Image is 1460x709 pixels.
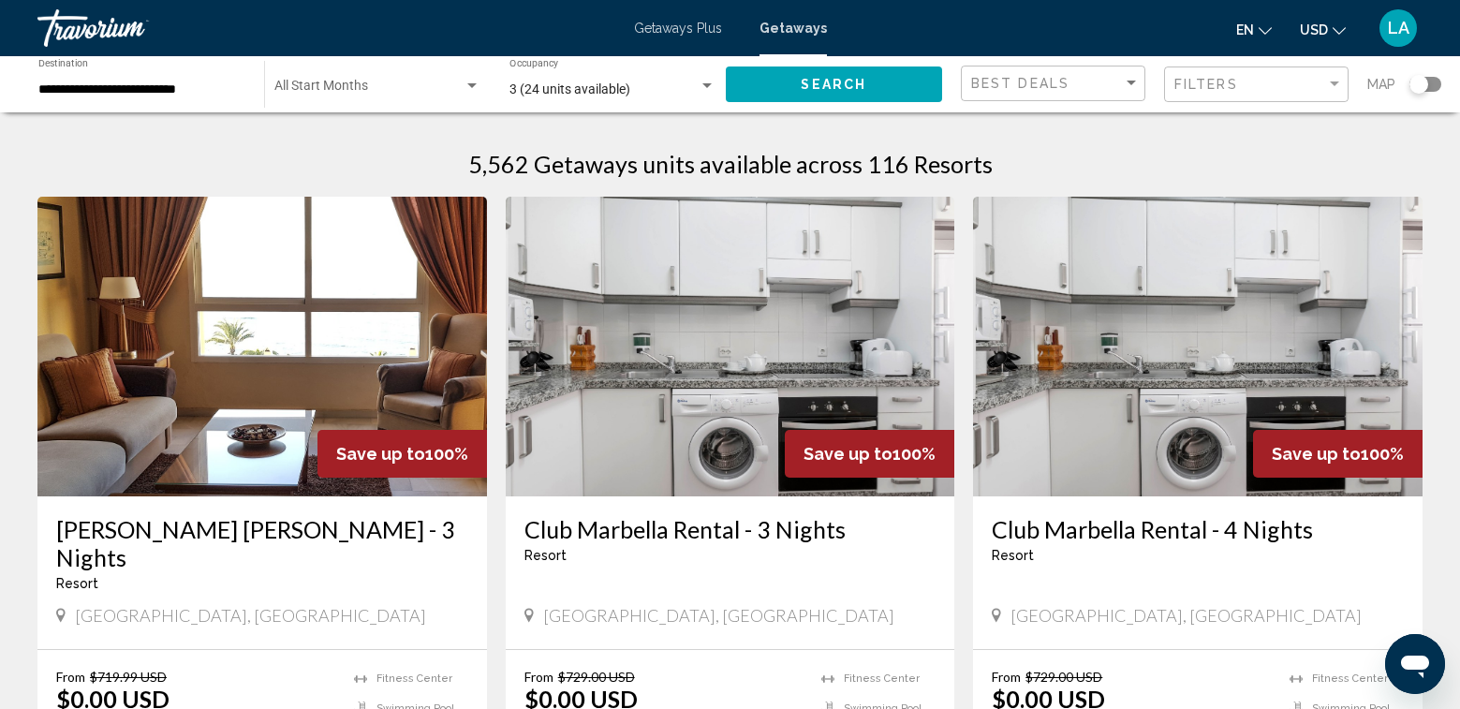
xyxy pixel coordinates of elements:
button: User Menu [1374,8,1423,48]
span: LA [1388,19,1409,37]
span: Save up to [804,444,892,464]
span: $729.00 USD [1025,669,1102,685]
div: 100% [785,430,954,478]
span: Map [1367,71,1395,97]
span: Resort [524,548,567,563]
span: 3 (24 units available) [509,81,630,96]
span: From [524,669,553,685]
span: Resort [992,548,1034,563]
span: Fitness Center [376,672,452,685]
span: Resort [56,576,98,591]
a: Club Marbella Rental - 3 Nights [524,515,936,543]
img: 2404I01X.jpg [506,197,955,496]
span: [GEOGRAPHIC_DATA], [GEOGRAPHIC_DATA] [75,605,426,626]
button: Filter [1164,66,1349,104]
span: $729.00 USD [558,669,635,685]
button: Search [726,66,943,101]
button: Change language [1236,16,1272,43]
a: Club Marbella Rental - 4 Nights [992,515,1404,543]
span: USD [1300,22,1328,37]
span: Fitness Center [1312,672,1388,685]
img: 1689I01X.jpg [37,197,487,496]
button: Change currency [1300,16,1346,43]
h1: 5,562 Getaways units available across 116 Resorts [468,150,993,178]
span: en [1236,22,1254,37]
span: Best Deals [971,76,1069,91]
span: Filters [1174,77,1238,92]
a: Getaways [759,21,827,36]
a: Travorium [37,9,615,47]
a: Getaways Plus [634,21,722,36]
span: From [992,669,1021,685]
span: [GEOGRAPHIC_DATA], [GEOGRAPHIC_DATA] [1010,605,1362,626]
span: Save up to [336,444,425,464]
img: 2404I01X.jpg [973,197,1423,496]
a: [PERSON_NAME] [PERSON_NAME] - 3 Nights [56,515,468,571]
div: 100% [1253,430,1423,478]
span: Fitness Center [844,672,920,685]
span: From [56,669,85,685]
span: Search [801,78,866,93]
span: Save up to [1272,444,1361,464]
iframe: Button to launch messaging window [1385,634,1445,694]
mat-select: Sort by [971,76,1140,92]
span: [GEOGRAPHIC_DATA], [GEOGRAPHIC_DATA] [543,605,894,626]
span: $719.99 USD [90,669,167,685]
div: 100% [317,430,487,478]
